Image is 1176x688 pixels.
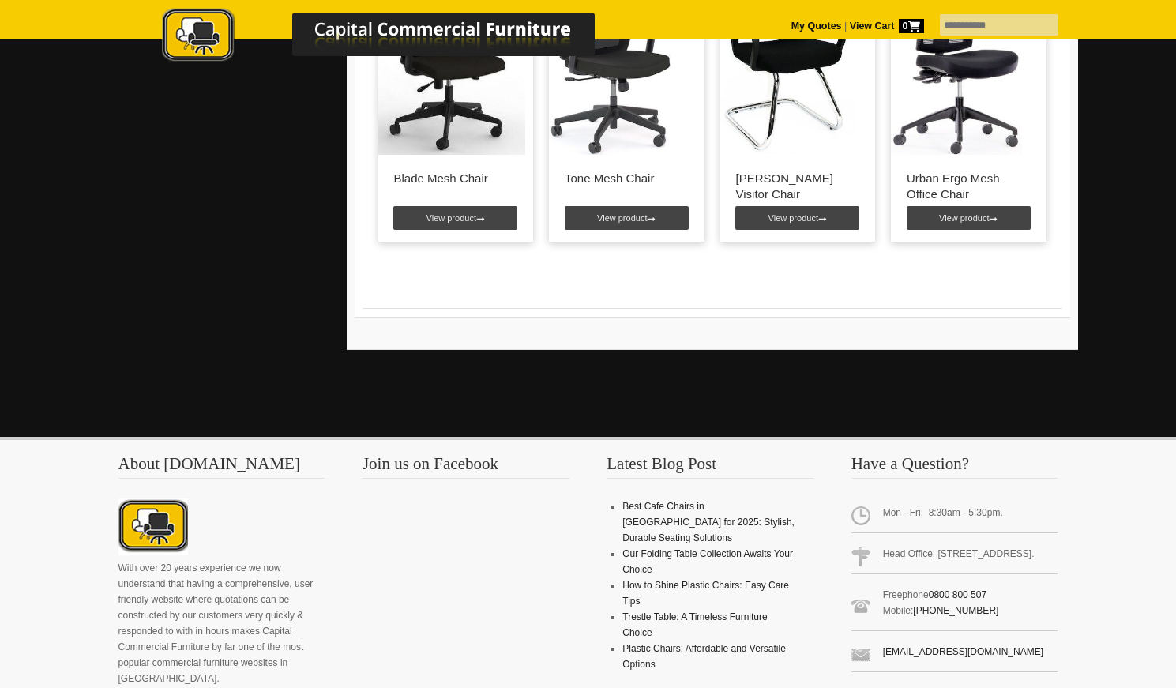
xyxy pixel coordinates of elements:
[622,643,786,670] a: Plastic Chairs: Affordable and Versatile Options
[735,206,859,230] a: View product
[607,456,813,479] h3: Latest Blog Post
[851,581,1058,631] span: Freephone Mobile:
[850,21,924,32] strong: View Cart
[907,171,1031,202] p: Urban Ergo Mesh Office Chair
[929,589,986,600] a: 0800 800 507
[363,498,568,672] iframe: fb:page Facebook Social Plugin
[565,171,689,186] p: Tone Mesh Chair
[394,171,518,186] p: Blade Mesh Chair
[847,21,923,32] a: View Cart0
[883,646,1043,657] a: [EMAIL_ADDRESS][DOMAIN_NAME]
[913,605,998,616] a: [PHONE_NUMBER]
[622,580,789,607] a: How to Shine Plastic Chairs: Easy Care Tips
[118,8,671,66] img: Capital Commercial Furniture Logo
[118,8,671,70] a: Capital Commercial Furniture Logo
[622,611,767,638] a: Trestle Table: A Timeless Furniture Choice
[118,456,325,479] h3: About [DOMAIN_NAME]
[851,498,1058,533] span: Mon - Fri: 8:30am - 5:30pm.
[363,456,569,479] h3: Join us on Facebook
[393,206,517,230] a: View product
[118,498,188,555] img: About CCFNZ Logo
[565,206,689,230] a: View product
[622,548,793,575] a: Our Folding Table Collection Awaits Your Choice
[851,539,1058,574] span: Head Office: [STREET_ADDRESS].
[907,206,1031,230] a: View product
[851,456,1058,479] h3: Have a Question?
[899,19,924,33] span: 0
[791,21,842,32] a: My Quotes
[622,501,795,543] a: Best Cafe Chairs in [GEOGRAPHIC_DATA] for 2025: Stylish, Durable Seating Solutions
[736,171,860,202] p: [PERSON_NAME] Visitor Chair
[118,560,325,686] p: With over 20 years experience we now understand that having a comprehensive, user friendly websit...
